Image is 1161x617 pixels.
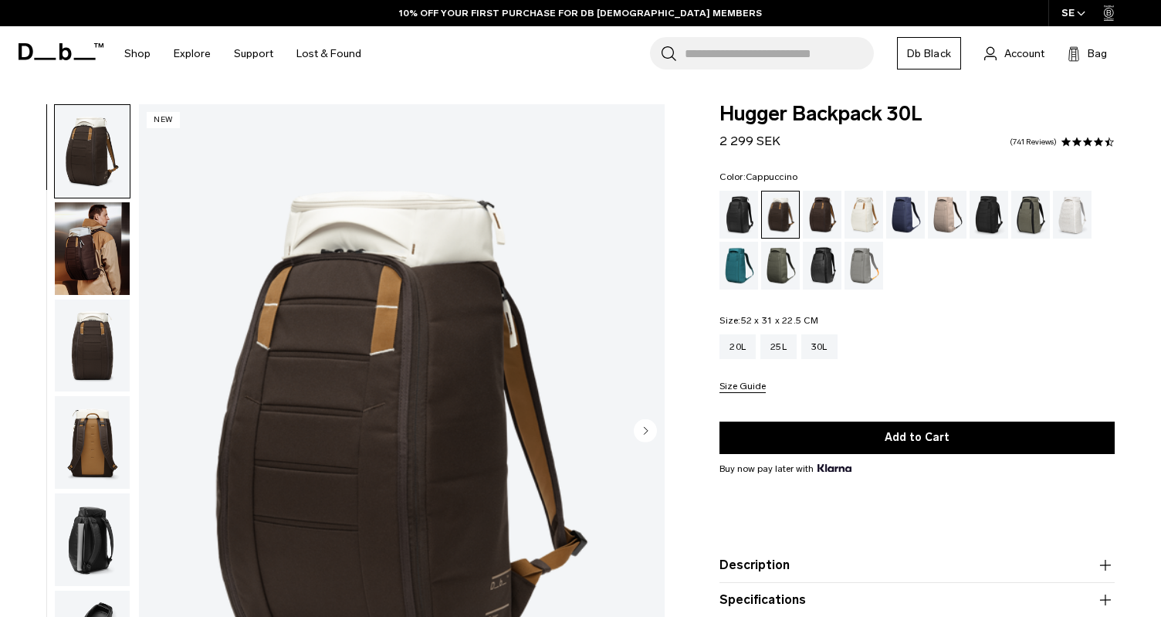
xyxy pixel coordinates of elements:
a: Lost & Found [296,26,361,81]
legend: Size: [719,316,818,325]
a: Reflective Black [803,242,841,290]
button: Hugger Backpack 30L Cappuccino [54,493,130,587]
button: Bag [1068,44,1107,63]
button: Specifications [719,591,1115,609]
button: Hugger Backpack 30L Cappuccino [54,202,130,296]
legend: Color: [719,172,797,181]
img: Hugger Backpack 30L Cappuccino [55,105,130,198]
a: Forest Green [1011,191,1050,239]
a: Account [984,44,1044,63]
span: Account [1004,46,1044,62]
a: Cappuccino [761,191,800,239]
a: Support [234,26,273,81]
a: 30L [801,334,838,359]
a: Oatmilk [845,191,883,239]
a: 10% OFF YOUR FIRST PURCHASE FOR DB [DEMOGRAPHIC_DATA] MEMBERS [399,6,762,20]
a: 741 reviews [1010,138,1057,146]
button: Hugger Backpack 30L Cappuccino [54,104,130,198]
a: Sand Grey [845,242,883,290]
a: Db Black [897,37,961,69]
button: Next slide [634,419,657,446]
span: Cappuccino [746,171,798,182]
a: 20L [719,334,756,359]
a: Charcoal Grey [970,191,1008,239]
a: Espresso [803,191,841,239]
a: Shop [124,26,151,81]
a: Fogbow Beige [928,191,966,239]
span: Buy now pay later with [719,462,851,476]
a: Black Out [719,191,758,239]
img: Hugger Backpack 30L Cappuccino [55,493,130,586]
a: 25L [760,334,797,359]
img: {"height" => 20, "alt" => "Klarna"} [817,464,851,472]
button: Hugger Backpack 30L Cappuccino [54,299,130,393]
nav: Main Navigation [113,26,373,81]
p: New [147,112,180,128]
a: Clean Slate [1053,191,1092,239]
a: Blue Hour [886,191,925,239]
button: Hugger Backpack 30L Cappuccino [54,395,130,490]
a: Moss Green [761,242,800,290]
a: Midnight Teal [719,242,758,290]
button: Description [719,556,1115,575]
a: Explore [174,26,211,81]
button: Add to Cart [719,422,1115,454]
span: Hugger Backpack 30L [719,104,1115,124]
button: Size Guide [719,381,766,393]
img: Hugger Backpack 30L Cappuccino [55,300,130,392]
span: 2 299 SEK [719,134,780,148]
span: 52 x 31 x 22.5 CM [741,315,818,326]
img: Hugger Backpack 30L Cappuccino [55,396,130,489]
img: Hugger Backpack 30L Cappuccino [55,202,130,295]
span: Bag [1088,46,1107,62]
